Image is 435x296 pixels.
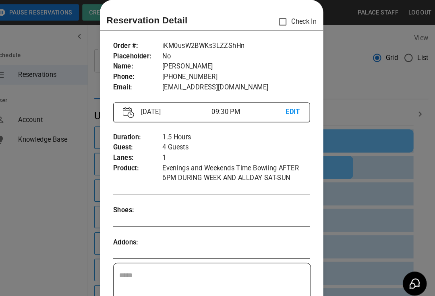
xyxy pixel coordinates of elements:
[122,231,170,241] p: Addons :
[170,80,313,90] p: [EMAIL_ADDRESS][DOMAIN_NAME]
[122,200,170,210] p: Shoes :
[170,40,313,50] p: iKM0usW2BWKs3LZZShHn
[131,104,142,115] img: Vector
[278,13,320,30] p: Check In
[122,139,170,149] p: Guest :
[170,129,313,139] p: 1.5 Hours
[290,104,304,114] p: EDIT
[122,149,170,159] p: Lanes :
[170,149,313,159] p: 1
[115,13,194,27] p: Reservation Detail
[170,159,313,178] p: Evenings and Weekends Time Bowling AFTER 6PM DURING WEEK AND ALLDAY SAT-SUN
[170,70,313,80] p: [PHONE_NUMBER]
[145,104,217,114] p: [DATE]
[170,60,313,70] p: [PERSON_NAME]
[122,159,170,169] p: Product :
[217,104,290,114] p: 09:30 PM
[122,60,170,70] p: Name :
[122,50,170,60] p: Placeholder :
[170,50,313,60] p: No
[122,80,170,90] p: Email :
[170,139,313,149] p: 4 Guests
[122,129,170,139] p: Duration :
[122,40,170,50] p: Order # :
[122,70,170,80] p: Phone :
